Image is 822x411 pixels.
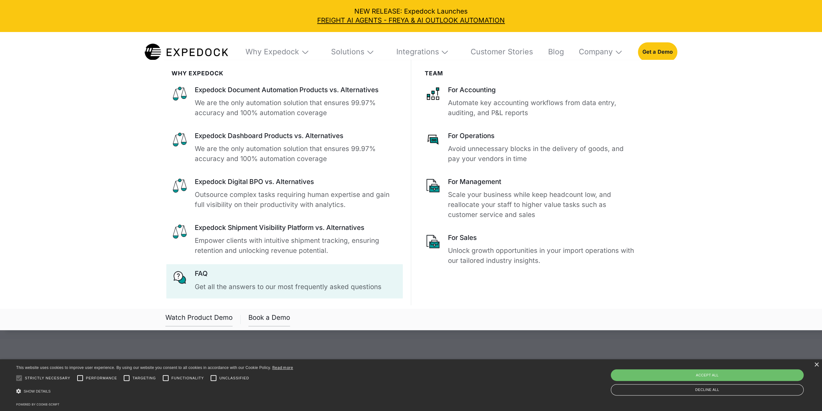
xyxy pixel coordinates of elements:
p: Automate key accounting workflows from data entry, auditing, and P&L reports [448,98,637,118]
div: Accept all [611,369,804,381]
p: Get all the answers to our most frequently asked questions [195,282,398,292]
a: Expedock Dashboard Products vs. AlternativesWe are the only automation solution that ensures 99.9... [172,131,398,164]
span: This website uses cookies to improve user experience. By using our website you consent to all coo... [16,365,271,370]
div: Solutions [324,32,381,72]
a: Book a Demo [248,313,290,326]
a: Expedock Document Automation Products vs. AlternativesWe are the only automation solution that en... [172,85,398,118]
a: Get a Demo [638,42,677,62]
a: For SalesUnlock growth opportunities in your import operations with our tailored industry insights. [425,233,637,266]
div: Why Expedock [239,32,316,72]
div: Solutions [331,47,364,57]
div: Why Expedock [245,47,299,57]
span: Performance [86,375,117,381]
div: Expedock Document Automation Products vs. Alternatives [195,85,398,95]
div: Integrations [390,32,456,72]
p: Outsource complex tasks requiring human expertise and gain full visibility on their productivity ... [195,190,398,210]
a: For ManagementScale your business while keep headcount low, and reallocate your staff to higher v... [425,177,637,220]
div: For Accounting [448,85,637,95]
a: Expedock Digital BPO vs. AlternativesOutsource complex tasks requiring human expertise and gain f... [172,177,398,210]
div: FAQ [195,269,398,278]
div: Show details [16,385,293,397]
div: Company [572,32,630,72]
span: Functionality [172,375,204,381]
a: For OperationsAvoid unnecessary blocks in the delivery of goods, and pay your vendors in time [425,131,637,164]
a: Blog [541,32,564,72]
a: Customer Stories [464,32,533,72]
a: For AccountingAutomate key accounting workflows from data entry, auditing, and P&L reports [425,85,637,118]
p: Unlock growth opportunities in your import operations with our tailored industry insights. [448,246,637,266]
div: Team [425,70,637,77]
div: Expedock Shipment Visibility Platform vs. Alternatives [195,223,398,233]
a: Read more [272,365,293,370]
iframe: Chat Widget [714,341,822,411]
p: We are the only automation solution that ensures 99.97% accuracy and 100% automation coverage [195,144,398,164]
p: Empower clients with intuitive shipment tracking, ensuring retention and unlocking revenue potent... [195,236,398,256]
span: Strictly necessary [25,375,70,381]
div: For Operations [448,131,637,141]
div: Integrations [396,47,439,57]
a: FAQGet all the answers to our most frequently asked questions [172,269,398,292]
div: Expedock Dashboard Products vs. Alternatives [195,131,398,141]
p: We are the only automation solution that ensures 99.97% accuracy and 100% automation coverage [195,98,398,118]
a: Expedock Shipment Visibility Platform vs. AlternativesEmpower clients with intuitive shipment tra... [172,223,398,256]
div: Expedock Digital BPO vs. Alternatives [195,177,398,187]
p: Scale your business while keep headcount low, and reallocate your staff to higher value tasks suc... [448,190,637,220]
div: NEW RELEASE: Expedock Launches [7,7,816,26]
span: Show details [24,389,51,393]
div: For Management [448,177,637,187]
a: open lightbox [165,313,233,326]
a: Powered by cookie-script [16,403,59,406]
div: For Sales [448,233,637,243]
span: Unclassified [219,375,249,381]
div: Company [579,47,613,57]
div: Decline all [611,384,804,395]
p: Avoid unnecessary blocks in the delivery of goods, and pay your vendors in time [448,144,637,164]
div: Watch Product Demo [165,313,233,326]
div: WHy Expedock [172,70,398,77]
a: FREIGHT AI AGENTS - FREYA & AI OUTLOOK AUTOMATION [7,16,816,25]
span: Targeting [132,375,156,381]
